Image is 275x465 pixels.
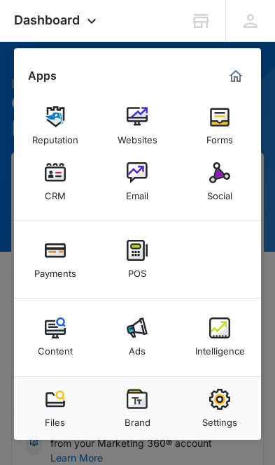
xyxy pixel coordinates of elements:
div: Social [207,183,232,201]
div: Files [45,410,65,428]
div: POS [128,261,146,279]
div: CRM [45,183,66,201]
a: Websites [98,99,178,152]
div: Reputation [32,127,78,145]
div: Brand [125,410,150,428]
a: Marketing 360® Dashboard [225,65,247,87]
a: Social [180,155,260,208]
div: Content [38,338,73,357]
div: Payments [34,261,76,279]
div: Ads [129,338,146,357]
a: Files [15,382,95,435]
a: Content [15,310,95,364]
a: Settings [180,382,260,435]
span: Dashboard [14,13,80,27]
h2: Apps [28,69,57,83]
a: Intelligence [180,310,260,364]
a: Reputation [15,99,95,152]
a: Brand [98,382,178,435]
a: POS [98,233,178,286]
div: Email [126,183,148,201]
a: Ads [98,310,178,364]
a: Email [98,155,178,208]
a: CRM [15,155,95,208]
div: Websites [118,127,157,145]
div: Forms [206,127,233,145]
a: Payments [15,233,95,286]
div: Settings [202,410,237,428]
a: Forms [180,99,260,152]
div: Intelligence [195,338,245,357]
